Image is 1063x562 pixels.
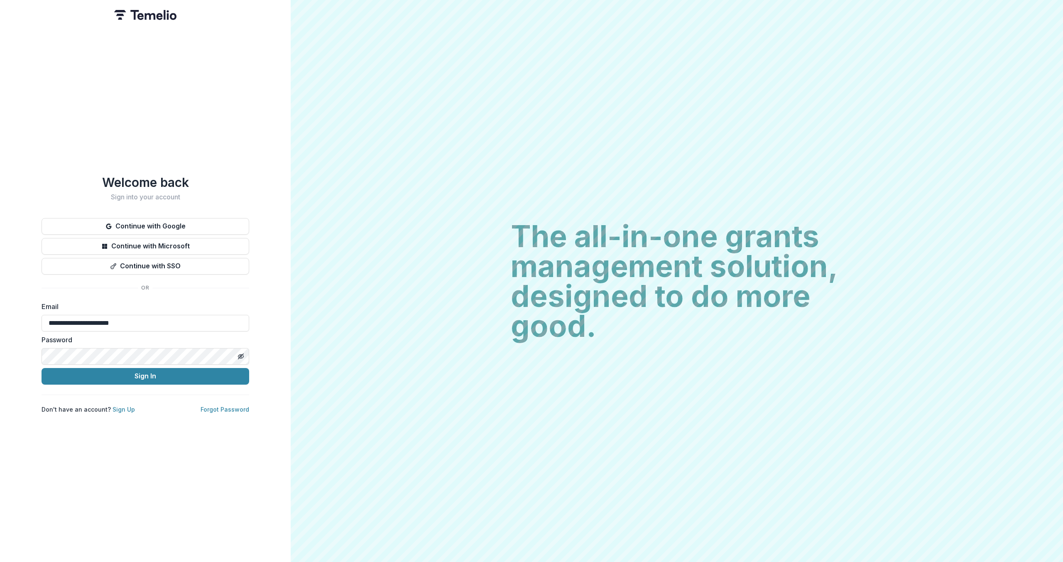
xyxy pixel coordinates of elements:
h2: Sign into your account [42,193,249,201]
button: Toggle password visibility [234,350,247,363]
button: Continue with Microsoft [42,238,249,255]
p: Don't have an account? [42,405,135,414]
h1: Welcome back [42,175,249,190]
label: Email [42,302,244,312]
label: Password [42,335,244,345]
button: Continue with SSO [42,258,249,275]
a: Forgot Password [201,406,249,413]
button: Continue with Google [42,218,249,235]
button: Sign In [42,368,249,385]
img: Temelio [114,10,176,20]
a: Sign Up [113,406,135,413]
